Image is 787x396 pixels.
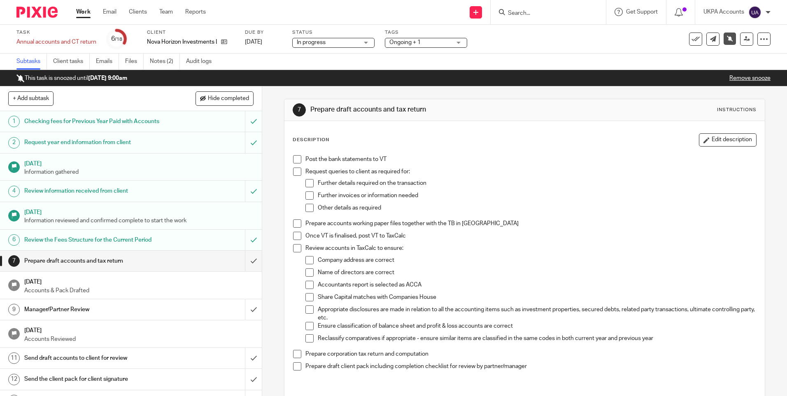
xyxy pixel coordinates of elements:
span: Hide completed [208,96,249,102]
h1: Prepare draft accounts and tax return [24,255,166,267]
div: Annual accounts and CT return [16,38,96,46]
p: Prepare accounts working paper files together with the TB in [GEOGRAPHIC_DATA] [305,219,756,228]
b: [DATE] 9:00am [88,75,127,81]
button: Hide completed [196,91,254,105]
div: Mark as done [245,251,262,271]
p: Once VT is finalised, post VT to TaxCalc [305,232,756,240]
p: Request queries to client as required for: [305,168,756,176]
i: Open client page [221,39,227,45]
div: Mark as done [245,369,262,389]
div: 7 [8,255,20,267]
div: Mark as done [245,299,262,320]
p: Information reviewed and confirmed complete to start the work [24,217,254,225]
span: [DATE] [245,39,262,45]
p: Prepare draft client pack including completion checklist for review by partner/manager [305,362,756,370]
a: Files [125,54,144,70]
label: Task [16,29,96,36]
p: Name of directors are correct [318,268,756,277]
div: Mark as to do [245,111,262,132]
a: Subtasks [16,54,47,70]
div: 6 [8,234,20,246]
div: Mark as to do [245,230,262,250]
h1: Request year end information from client [24,136,166,149]
h1: [DATE] [24,276,254,286]
p: UKPA Accounts [703,8,744,16]
img: svg%3E [748,6,761,19]
p: Review accounts in TaxCalc to ensure: [305,244,756,252]
p: Further details required on the transaction [318,179,756,187]
a: Client tasks [53,54,90,70]
p: This task is snoozed until [16,74,127,82]
div: Mark as to do [245,132,262,153]
a: Send new email to Nova Horizon Investments Ltd [706,33,719,46]
div: Instructions [717,107,757,113]
a: Reports [185,8,206,16]
p: Company address are correct [318,256,756,264]
a: Team [159,8,173,16]
p: Reclassify comparatives if appropriate - ensure similar items are classified in the same codes in... [318,334,756,342]
h1: Manager/Partner Review [24,303,166,316]
p: Other details as required [318,204,756,212]
small: /18 [115,37,122,42]
label: Tags [385,29,467,36]
div: Mark as to do [245,181,262,201]
label: Client [147,29,235,36]
h1: Review the Fees Structure for the Current Period [24,234,166,246]
span: Get Support [626,9,658,15]
div: 6 [111,34,122,44]
button: Edit description [699,133,757,147]
label: Status [292,29,375,36]
p: Post the bank statements to VT [305,155,756,163]
button: + Add subtask [8,91,54,105]
div: 4 [8,186,20,197]
a: Remove snooze [724,33,736,45]
h1: [DATE] [24,158,254,168]
div: 11 [8,352,20,364]
p: Share Capital matches with Companies House [318,293,756,301]
h1: [DATE] [24,324,254,335]
p: Nova Horizon Investments Ltd [147,38,217,46]
h1: Review information received from client [24,185,166,197]
div: 7 [293,103,306,116]
p: Accounts Reviewed [24,335,254,343]
h1: Send the client pack for client signature [24,373,166,385]
a: Clients [129,8,147,16]
h1: Prepare draft accounts and tax return [310,105,542,114]
img: Pixie [16,7,58,18]
input: Search [507,10,581,17]
a: Audit logs [186,54,218,70]
h1: [DATE] [24,206,254,217]
div: 12 [8,374,20,385]
span: Ongoing + 1 [389,40,421,45]
div: 2 [8,137,20,149]
p: Prepare corporation tax return and computation [305,350,756,358]
h1: Send draft accounts to client for review [24,352,166,364]
h1: Checking fees for Previous Year Paid with Accounts [24,115,166,128]
p: Appropriate disclosures are made in relation to all the accounting items such as investment prope... [318,305,756,322]
a: Work [76,8,91,16]
a: Remove snooze [729,75,771,81]
p: Accountants report is selected as ACCA [318,281,756,289]
p: Description [293,137,329,143]
p: Accounts & Pack Drafted [24,287,254,295]
div: 1 [8,116,20,127]
p: Ensure classification of balance sheet and profit & loss accounts are correct [318,322,756,330]
a: Reassign task [740,33,753,46]
div: Mark as done [245,348,262,368]
p: Further invoices or information needed [318,191,756,200]
a: Notes (2) [150,54,180,70]
p: Information gathered [24,168,254,176]
label: Due by [245,29,282,36]
div: 9 [8,304,20,315]
a: Emails [96,54,119,70]
a: Email [103,8,116,16]
span: In progress [297,40,326,45]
